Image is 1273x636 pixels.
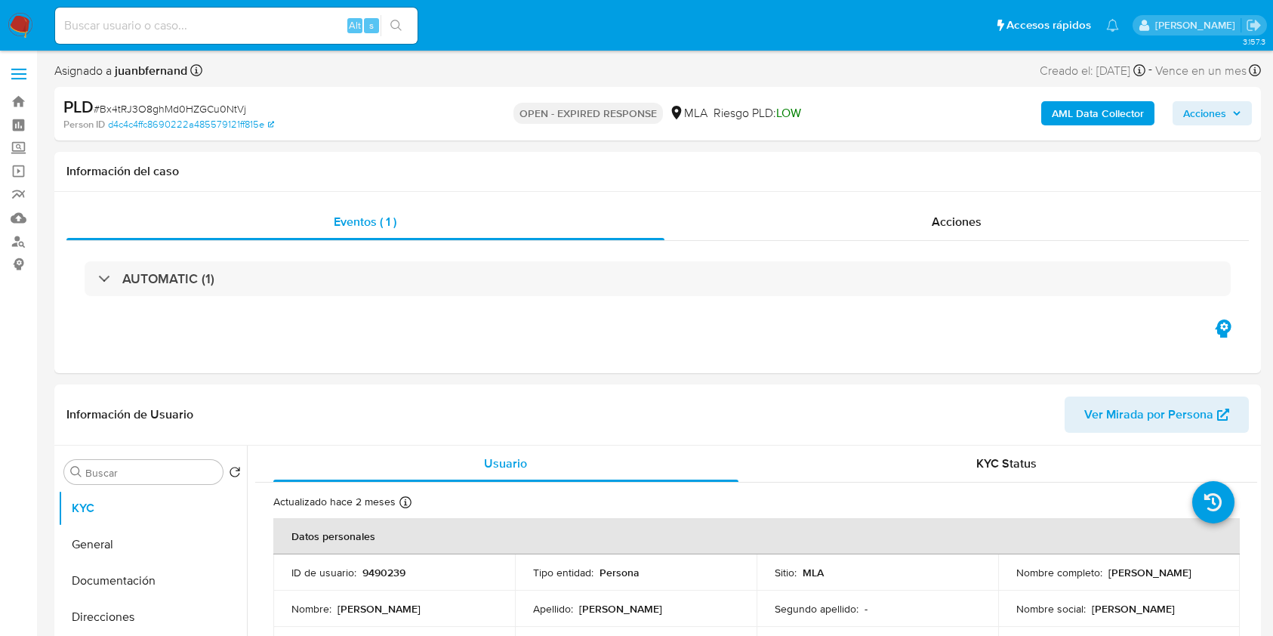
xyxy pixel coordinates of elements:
p: Nombre : [291,602,331,616]
b: juanbfernand [112,62,187,79]
span: Acciones [1183,101,1226,125]
span: LOW [776,104,801,122]
button: Buscar [70,466,82,478]
b: Person ID [63,118,105,131]
button: Direcciones [58,599,247,635]
span: Alt [349,18,361,32]
p: Segundo apellido : [775,602,858,616]
p: - [865,602,868,616]
button: Acciones [1173,101,1252,125]
p: Nombre social : [1016,602,1086,616]
span: Asignado a [54,63,187,79]
span: Accesos rápidos [1006,17,1091,33]
b: AML Data Collector [1052,101,1144,125]
button: Documentación [58,563,247,599]
h3: AUTOMATIC (1) [122,270,214,287]
p: [PERSON_NAME] [1108,566,1191,579]
h1: Información de Usuario [66,407,193,422]
span: Usuario [484,455,527,472]
p: Nombre completo : [1016,566,1102,579]
span: # Bx4tRJ3O8ghMd0HZGCu0NtVj [94,101,246,116]
span: - [1148,60,1152,81]
button: General [58,526,247,563]
a: Salir [1246,17,1262,33]
button: KYC [58,490,247,526]
span: Ver Mirada por Persona [1084,397,1213,433]
div: Creado el: [DATE] [1040,60,1145,81]
button: AML Data Collector [1041,101,1154,125]
p: Actualizado hace 2 meses [273,495,396,509]
p: [PERSON_NAME] [1092,602,1175,616]
b: PLD [63,94,94,119]
p: 9490239 [362,566,405,579]
p: Apellido : [533,602,573,616]
h1: Información del caso [66,164,1249,179]
p: Tipo entidad : [533,566,593,579]
button: Ver Mirada por Persona [1065,397,1249,433]
a: Notificaciones [1106,19,1119,32]
p: juanbautista.fernandez@mercadolibre.com [1155,18,1241,32]
p: [PERSON_NAME] [579,602,662,616]
p: Sitio : [775,566,797,579]
p: [PERSON_NAME] [338,602,421,616]
input: Buscar usuario o caso... [55,16,418,36]
span: Riesgo PLD: [714,105,801,122]
p: MLA [803,566,824,579]
p: ID de usuario : [291,566,356,579]
span: Eventos ( 1 ) [334,213,396,230]
span: s [369,18,374,32]
div: AUTOMATIC (1) [85,261,1231,296]
p: Persona [600,566,640,579]
p: OPEN - EXPIRED RESPONSE [513,103,663,124]
span: Vence en un mes [1155,63,1247,79]
button: search-icon [381,15,411,36]
div: MLA [669,105,707,122]
input: Buscar [85,466,217,480]
th: Datos personales [273,518,1240,554]
a: d4c4c4ffc8690222a485579121ff815e [108,118,274,131]
button: Volver al orden por defecto [229,466,241,483]
span: Acciones [932,213,982,230]
span: KYC Status [976,455,1037,472]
